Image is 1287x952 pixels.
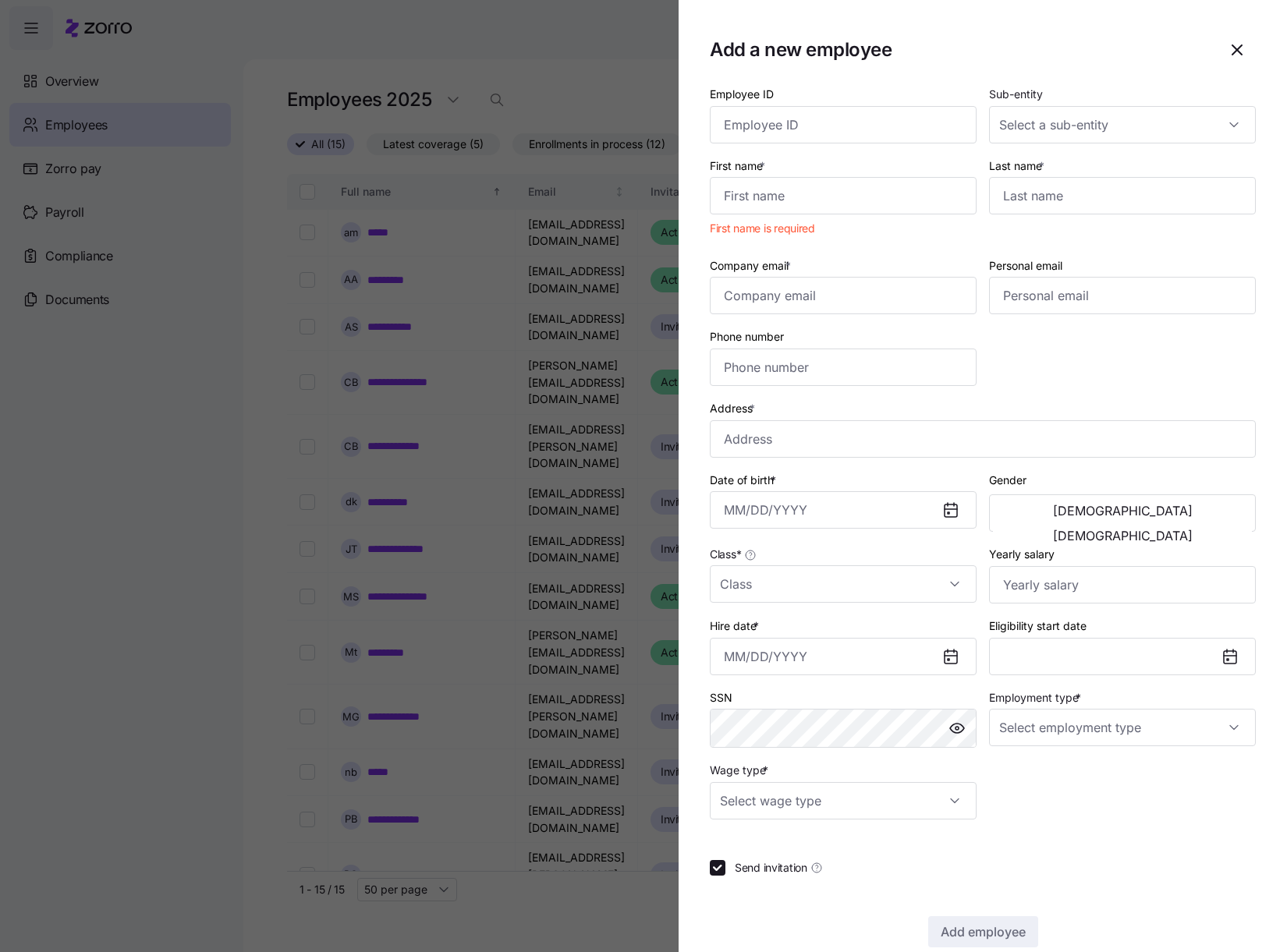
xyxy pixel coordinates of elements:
[710,106,977,143] input: Employee ID
[710,565,977,603] input: Class
[710,86,774,103] label: Employee ID
[928,916,1038,947] button: Add employee
[989,157,1048,175] label: Last name
[710,618,762,635] label: Hire date
[735,860,807,876] span: Send invitation
[989,709,1256,746] input: Select employment type
[710,221,815,236] span: First name is required
[1053,504,1193,517] span: [DEMOGRAPHIC_DATA]
[710,472,779,489] label: Date of birth
[989,177,1256,214] input: Last name
[989,277,1256,314] input: Personal email
[710,328,784,345] label: Phone number
[710,349,977,386] input: Phone number
[710,689,732,706] label: SSN
[710,491,977,529] input: MM/DD/YYYY
[710,638,977,675] input: MM/DD/YYYY
[989,689,1084,706] label: Employment type
[710,37,1206,62] h1: Add a new employee
[710,157,768,175] label: First name
[710,762,771,779] label: Wage type
[710,257,794,274] label: Company email
[710,277,977,314] input: Company email
[989,472,1026,489] label: Gender
[941,922,1026,941] span: Add employee
[989,546,1055,563] label: Yearly salary
[710,177,977,214] input: First name
[989,86,1043,103] label: Sub-entity
[989,257,1062,274] label: Personal email
[989,618,1087,635] label: Eligibility start date
[710,400,758,417] label: Address
[710,782,977,819] input: Select wage type
[710,420,1256,458] input: Address
[989,566,1256,603] input: Yearly salary
[989,106,1256,143] input: Select a sub-entity
[710,547,741,562] span: Class *
[1053,529,1193,542] span: [DEMOGRAPHIC_DATA]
